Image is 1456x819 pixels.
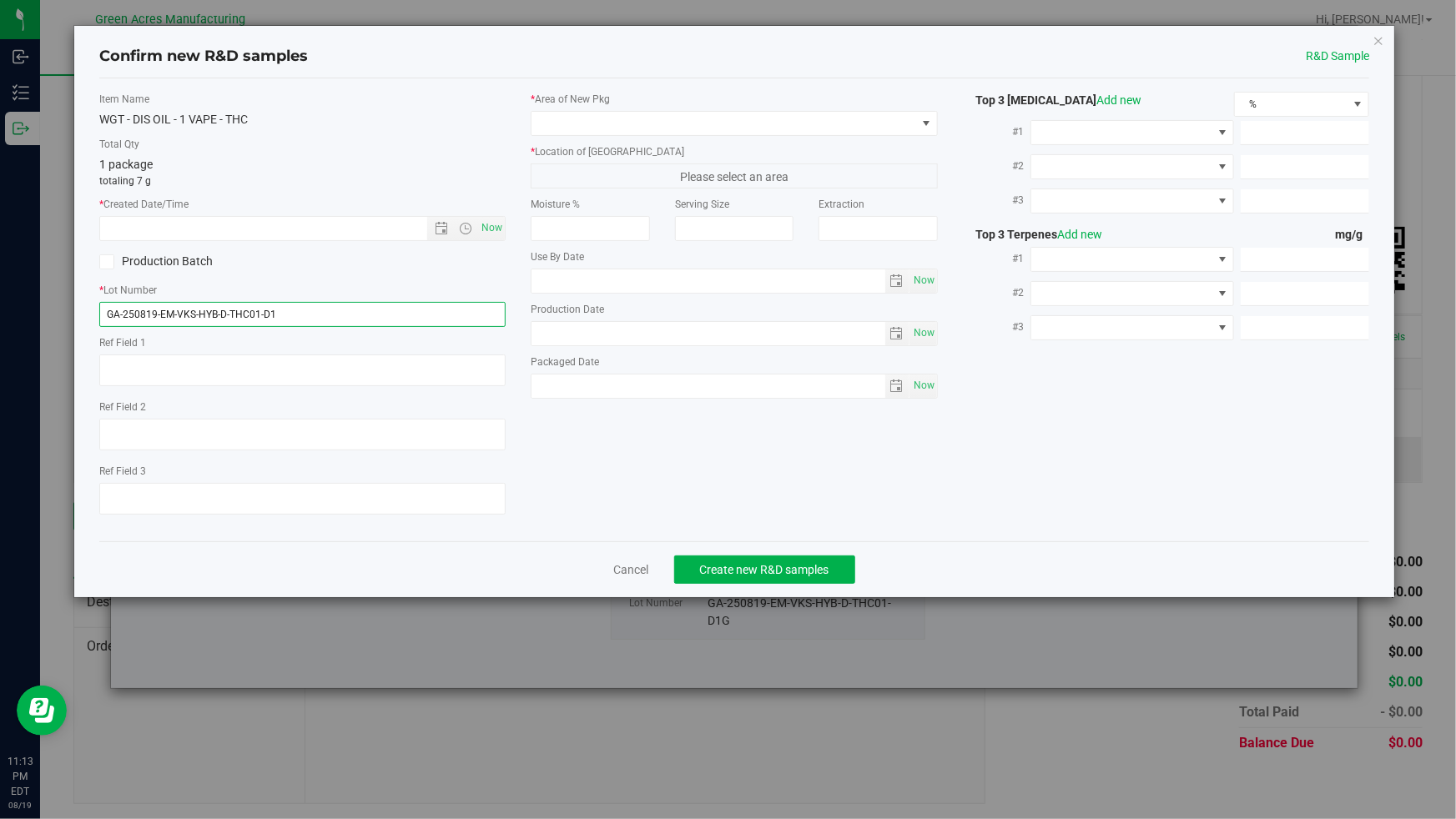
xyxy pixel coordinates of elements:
span: select [909,374,937,398]
span: 1 package [99,158,153,171]
label: #3 [963,185,1030,215]
span: Top 3 Terpenes [963,228,1103,241]
span: Set Current date [909,269,938,293]
span: select [885,374,909,398]
label: Location of [GEOGRAPHIC_DATA] [531,144,937,159]
label: #1 [963,117,1030,147]
span: select [909,322,937,345]
span: mg/g [1335,228,1369,241]
label: Ref Field 1 [99,335,506,350]
label: Serving Size [675,197,793,212]
label: Packaged Date [531,354,937,369]
span: Set Current date [478,216,506,240]
label: #2 [963,151,1030,181]
label: Created Date/Time [99,197,506,212]
span: Open the date view [427,222,456,235]
span: Open the time view [451,222,480,235]
label: Lot Number [99,283,506,298]
span: Set Current date [909,374,938,398]
a: Add new [1097,93,1142,107]
span: Create new R&D samples [700,563,829,576]
label: #3 [963,312,1030,342]
label: Area of New Pkg [531,92,937,107]
button: Create new R&D samples [674,555,855,584]
label: Total Qty [99,137,506,152]
iframe: Resource center [17,686,67,736]
label: Production Date [531,302,937,317]
div: WGT - DIS OIL - 1 VAPE - THC [99,111,506,128]
label: #2 [963,278,1030,308]
label: #1 [963,244,1030,274]
label: Moisture % [531,197,649,212]
label: Ref Field 3 [99,464,506,479]
a: Cancel [614,561,649,578]
label: Production Batch [99,253,290,270]
label: Item Name [99,92,506,107]
span: % [1235,93,1348,116]
a: Add new [1058,228,1103,241]
label: Use By Date [531,249,937,264]
span: Please select an area [531,163,937,188]
span: Set Current date [909,321,938,345]
span: Top 3 [MEDICAL_DATA] [963,93,1142,107]
label: Extraction [819,197,937,212]
p: totaling 7 g [99,173,506,188]
h4: Confirm new R&D samples [99,46,308,68]
span: R&D Sample [1306,48,1369,65]
span: select [885,322,909,345]
label: Ref Field 2 [99,399,506,415]
span: select [909,269,937,293]
span: select [885,269,909,293]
